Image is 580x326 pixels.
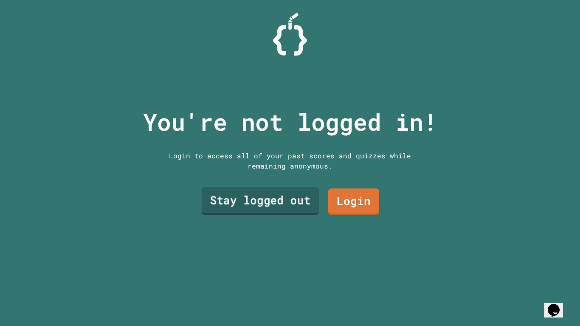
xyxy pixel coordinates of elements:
a: Stay logged out [202,187,319,215]
img: Logo.svg [273,13,307,56]
p: You're not logged in! [143,104,437,140]
div: Login to access all of your past scores and quizzes while remaining anonymous. [163,151,417,171]
iframe: chat widget [544,292,572,318]
a: Login [328,188,379,215]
